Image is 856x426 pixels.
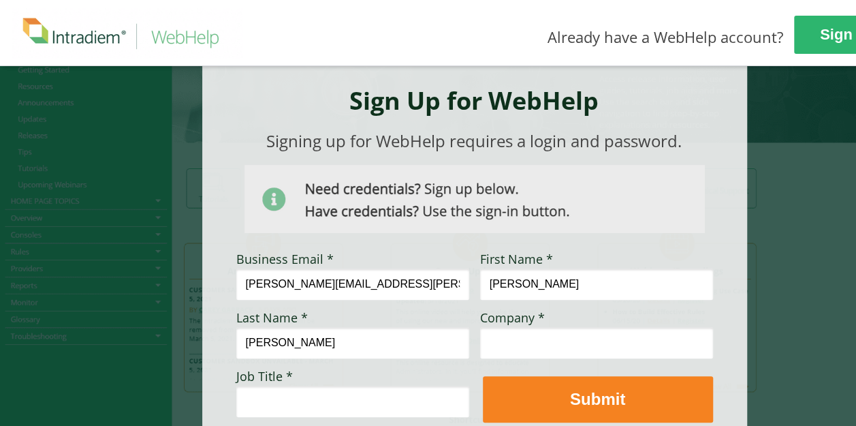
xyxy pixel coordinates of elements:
[266,130,682,152] span: Signing up for WebHelp requires a login and password.
[483,376,713,423] button: Submit
[480,309,545,326] span: Company *
[236,368,293,384] span: Job Title *
[349,84,599,117] strong: Sign Up for WebHelp
[548,27,784,47] span: Already have a WebHelp account?
[570,390,625,408] strong: Submit
[236,251,334,267] span: Business Email *
[236,309,308,326] span: Last Name *
[244,165,705,233] img: Need Credentials? Sign up below. Have Credentials? Use the sign-in button.
[480,251,553,267] span: First Name *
